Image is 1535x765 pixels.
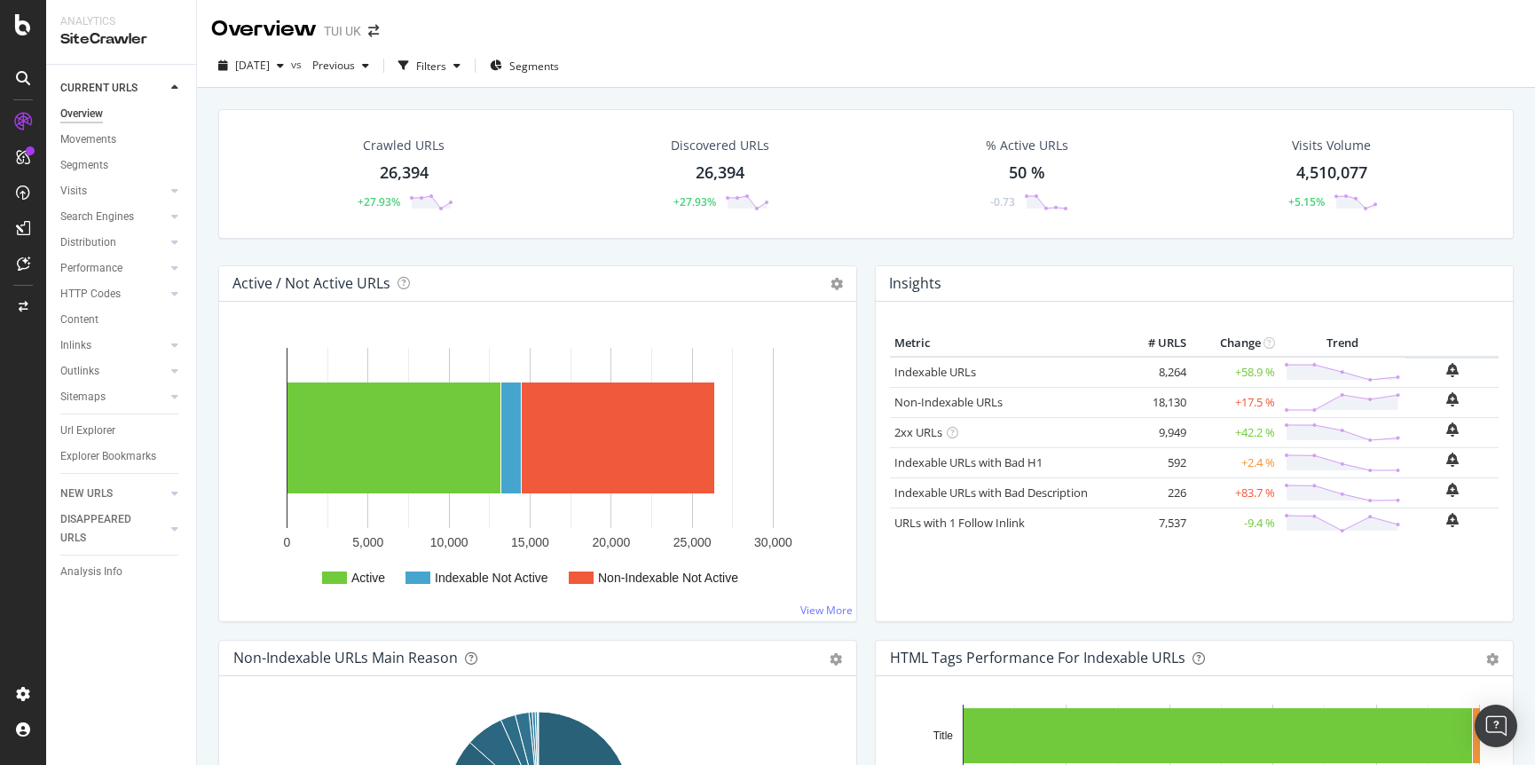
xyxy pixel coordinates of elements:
[60,79,138,98] div: CURRENT URLS
[211,51,291,80] button: [DATE]
[363,137,445,154] div: Crawled URLs
[1191,508,1279,538] td: -9.4 %
[673,535,712,549] text: 25,000
[1191,387,1279,417] td: +17.5 %
[233,649,458,666] div: Non-Indexable URLs Main Reason
[352,535,383,549] text: 5,000
[60,485,166,503] a: NEW URLS
[60,29,182,50] div: SiteCrawler
[60,388,166,406] a: Sitemaps
[60,447,184,466] a: Explorer Bookmarks
[60,510,150,548] div: DISAPPEARED URLS
[1191,330,1279,357] th: Change
[60,105,103,123] div: Overview
[1446,392,1459,406] div: bell-plus
[60,233,166,252] a: Distribution
[60,208,134,226] div: Search Engines
[509,59,559,74] span: Segments
[598,571,738,585] text: Non-Indexable Not Active
[284,535,291,549] text: 0
[60,259,122,278] div: Performance
[1120,447,1191,477] td: 592
[1292,137,1371,154] div: Visits Volume
[60,485,113,503] div: NEW URLS
[416,59,446,74] div: Filters
[1191,477,1279,508] td: +83.7 %
[483,51,566,80] button: Segments
[60,105,184,123] a: Overview
[60,510,166,548] a: DISAPPEARED URLS
[830,278,843,290] i: Options
[60,362,166,381] a: Outlinks
[305,51,376,80] button: Previous
[60,422,184,440] a: Url Explorer
[890,330,1120,357] th: Metric
[1120,387,1191,417] td: 18,130
[1120,330,1191,357] th: # URLS
[894,424,942,440] a: 2xx URLs
[60,130,184,149] a: Movements
[1120,477,1191,508] td: 226
[60,130,116,149] div: Movements
[211,14,317,44] div: Overview
[894,454,1043,470] a: Indexable URLs with Bad H1
[1288,194,1325,209] div: +5.15%
[60,447,156,466] div: Explorer Bookmarks
[1446,363,1459,377] div: bell-plus
[233,330,842,607] svg: A chart.
[60,156,184,175] a: Segments
[60,182,87,201] div: Visits
[430,535,468,549] text: 10,000
[60,14,182,29] div: Analytics
[990,194,1015,209] div: -0.73
[933,730,954,742] text: Title
[60,362,99,381] div: Outlinks
[368,25,379,37] div: arrow-right-arrow-left
[894,485,1088,501] a: Indexable URLs with Bad Description
[894,394,1003,410] a: Non-Indexable URLs
[1120,417,1191,447] td: 9,949
[60,285,166,304] a: HTTP Codes
[754,535,792,549] text: 30,000
[1120,508,1191,538] td: 7,537
[358,194,400,209] div: +27.93%
[60,79,166,98] a: CURRENT URLS
[60,336,166,355] a: Inlinks
[291,57,305,72] span: vs
[800,603,853,618] a: View More
[60,285,121,304] div: HTTP Codes
[324,22,361,40] div: TUI UK
[673,194,716,209] div: +27.93%
[511,535,549,549] text: 15,000
[60,422,115,440] div: Url Explorer
[60,311,98,329] div: Content
[1191,357,1279,388] td: +58.9 %
[305,58,355,73] span: Previous
[1475,705,1517,747] div: Open Intercom Messenger
[435,571,548,585] text: Indexable Not Active
[830,653,842,666] div: gear
[60,563,184,581] a: Analysis Info
[1486,653,1499,666] div: gear
[351,571,385,585] text: Active
[1296,162,1367,185] div: 4,510,077
[60,233,116,252] div: Distribution
[391,51,468,80] button: Filters
[1446,422,1459,437] div: bell-plus
[60,311,184,329] a: Content
[232,272,390,296] h4: Active / Not Active URLs
[1446,453,1459,467] div: bell-plus
[671,137,769,154] div: Discovered URLs
[1191,417,1279,447] td: +42.2 %
[889,272,941,296] h4: Insights
[696,162,744,185] div: 26,394
[894,515,1025,531] a: URLs with 1 Follow Inlink
[890,649,1185,666] div: HTML Tags Performance for Indexable URLs
[235,58,270,73] span: 2025 Sep. 25th
[1279,330,1405,357] th: Trend
[1120,357,1191,388] td: 8,264
[1191,447,1279,477] td: +2.4 %
[592,535,630,549] text: 20,000
[60,336,91,355] div: Inlinks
